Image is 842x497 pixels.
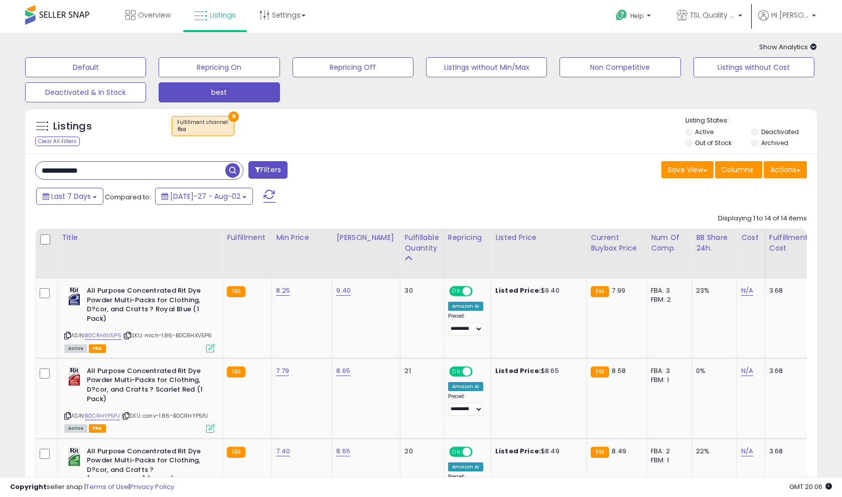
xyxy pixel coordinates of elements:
[228,111,239,122] button: ×
[495,366,541,376] b: Listed Price:
[495,286,579,295] div: $9.40
[85,331,121,340] a: B0CRHXV5P6
[591,366,609,378] small: FBA
[715,161,762,178] button: Columns
[64,447,84,467] img: 51le43+a6xL._SL40_.jpg
[471,367,487,376] span: OFF
[758,10,816,33] a: Hi [PERSON_NAME]
[651,456,684,465] div: FBM: 1
[651,366,684,376] div: FBA: 3
[336,446,350,456] a: 8.65
[696,366,729,376] div: 0%
[177,126,229,133] div: fba
[690,10,735,20] span: TSL Quality Products
[612,446,626,456] span: 8.49
[248,161,288,179] button: Filters
[696,286,729,295] div: 23%
[53,119,92,134] h5: Listings
[696,447,729,456] div: 22%
[630,12,644,20] span: Help
[448,462,483,471] div: Amazon AI
[86,482,128,491] a: Terms of Use
[227,232,267,243] div: Fulfillment
[741,446,753,456] a: N/A
[769,232,808,254] div: Fulfillment Cost
[276,232,328,243] div: Min Price
[615,9,628,22] i: Get Help
[450,287,463,296] span: ON
[159,82,279,102] button: best
[10,482,47,491] strong: Copyright
[789,482,832,491] span: 2025-08-10 20:06 GMT
[64,344,87,353] span: All listings currently available for purchase on Amazon
[64,366,84,387] img: 51yE+eg6SzL._SL40_.jpg
[64,286,84,306] img: 51S+k2Jn3sL._SL40_.jpg
[404,366,436,376] div: 21
[685,116,817,126] p: Listing States:
[651,376,684,385] div: FBM: 1
[87,366,209,406] b: All Purpose Concentrated Rit Dye Powder Multi-Packs for Clothing, D?cor, and Crafts ? Scarlet Red...
[177,118,229,134] span: Fulfillment channel :
[741,232,761,243] div: Cost
[404,447,436,456] div: 20
[695,139,732,147] label: Out of Stock
[404,232,439,254] div: Fulfillable Quantity
[448,302,483,311] div: Amazon AI
[608,2,661,33] a: Help
[25,82,146,102] button: Deactivated & In Stock
[227,286,245,297] small: FBA
[761,128,799,136] label: Deactivated
[336,366,350,376] a: 8.65
[495,446,541,456] b: Listed Price:
[64,366,215,432] div: ASIN:
[693,57,814,77] button: Listings without Cost
[276,446,290,456] a: 7.40
[741,286,753,296] a: N/A
[159,57,279,77] button: Repricing On
[450,447,463,456] span: ON
[769,366,804,376] div: 3.68
[87,286,209,326] b: All Purpose Concentrated Rit Dye Powder Multi-Packs for Clothing, D?cor, and Crafts ? Royal Blue ...
[612,366,626,376] span: 8.58
[10,482,174,492] div: seller snap | |
[764,161,807,178] button: Actions
[661,161,714,178] button: Save View
[591,232,642,254] div: Current Buybox Price
[85,412,120,420] a: B0CRHYP5PJ
[651,286,684,295] div: FBA: 3
[769,447,804,456] div: 3.68
[130,482,174,491] a: Privacy Policy
[495,366,579,376] div: $8.65
[591,286,609,297] small: FBA
[591,447,609,458] small: FBA
[761,139,788,147] label: Archived
[404,286,436,295] div: 30
[448,473,483,496] div: Preset:
[448,382,483,391] div: Amazon AI
[450,367,463,376] span: ON
[123,331,212,339] span: | SKU: mich-1.86-B0CRHXV5P6
[64,286,215,351] div: ASIN:
[64,424,87,433] span: All listings currently available for purchase on Amazon
[696,232,733,254] div: BB Share 24h.
[651,447,684,456] div: FBA: 2
[769,286,804,295] div: 3.68
[771,10,809,20] span: Hi [PERSON_NAME]
[448,393,483,416] div: Preset:
[495,447,579,456] div: $8.49
[170,191,240,201] span: [DATE]-27 - Aug-02
[336,232,396,243] div: [PERSON_NAME]
[448,232,487,243] div: Repricing
[495,286,541,295] b: Listed Price:
[35,137,80,146] div: Clear All Filters
[695,128,714,136] label: Active
[651,295,684,304] div: FBM: 2
[87,447,209,486] b: All Purpose Concentrated Rit Dye Powder Multi-Packs for Clothing, D?cor, and Crafts ? [PERSON_NAM...
[105,192,151,202] span: Compared to:
[138,10,171,20] span: Overview
[718,214,807,223] div: Displaying 1 to 14 of 14 items
[426,57,547,77] button: Listings without Min/Max
[722,165,753,175] span: Columns
[276,286,290,296] a: 8.25
[62,232,218,243] div: Title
